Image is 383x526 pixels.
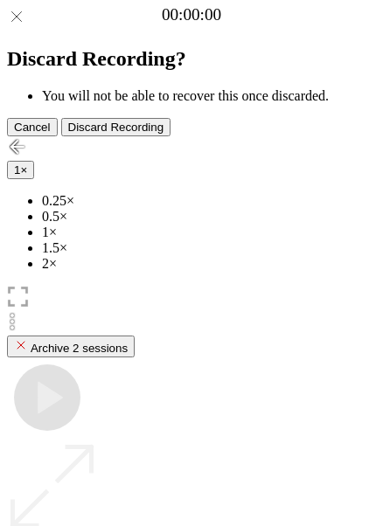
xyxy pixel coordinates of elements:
li: You will not be able to recover this once discarded. [42,88,376,104]
div: Archive 2 sessions [14,338,128,355]
li: 1.5× [42,240,376,256]
li: 1× [42,225,376,240]
button: Archive 2 sessions [7,336,135,357]
button: Discard Recording [61,118,171,136]
h2: Discard Recording? [7,47,376,71]
li: 2× [42,256,376,272]
li: 0.5× [42,209,376,225]
button: Cancel [7,118,58,136]
button: 1× [7,161,34,179]
span: 1 [14,163,20,176]
li: 0.25× [42,193,376,209]
a: 00:00:00 [162,5,221,24]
